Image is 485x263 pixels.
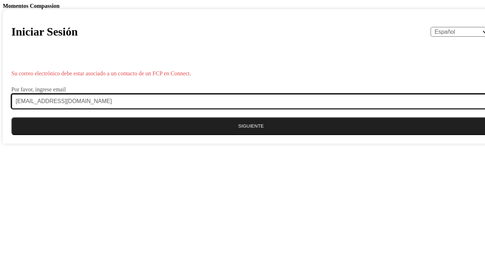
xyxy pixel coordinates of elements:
b: Momentos Compassion [3,3,60,9]
label: Por favor, ingrese email [11,87,66,92]
h1: Iniciar Sesión [11,25,78,38]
